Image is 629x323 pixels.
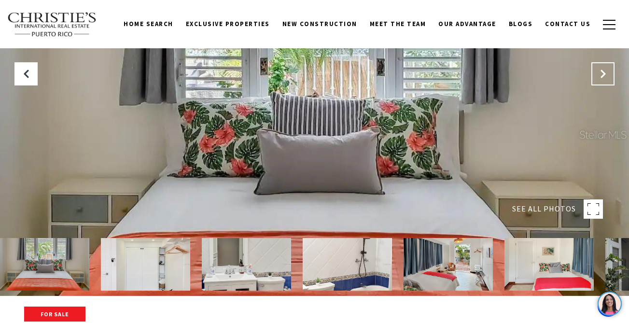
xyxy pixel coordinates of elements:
[6,6,28,28] img: be3d4b55-7850-4bcb-9297-a2f9cd376e78.png
[509,20,533,28] span: Blogs
[591,62,615,85] button: Next Slide
[363,15,433,33] a: Meet the Team
[503,15,539,33] a: Blogs
[303,238,392,291] img: 11 SANTA ANA STREET
[117,15,180,33] a: Home Search
[282,20,357,28] span: New Construction
[186,20,270,28] span: Exclusive Properties
[180,15,276,33] a: Exclusive Properties
[545,20,590,28] span: Contact Us
[101,238,190,291] img: 11 SANTA ANA STREET
[597,11,622,39] button: button
[276,15,363,33] a: New Construction
[7,12,97,37] img: Christie's International Real Estate text transparent background
[504,238,594,291] img: 11 SANTA ANA STREET
[432,15,503,33] a: Our Advantage
[202,238,291,291] img: 11 SANTA ANA STREET
[404,238,493,291] img: 11 SANTA ANA STREET
[14,62,38,85] button: Previous Slide
[512,203,576,215] span: SEE ALL PHOTOS
[438,20,496,28] span: Our Advantage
